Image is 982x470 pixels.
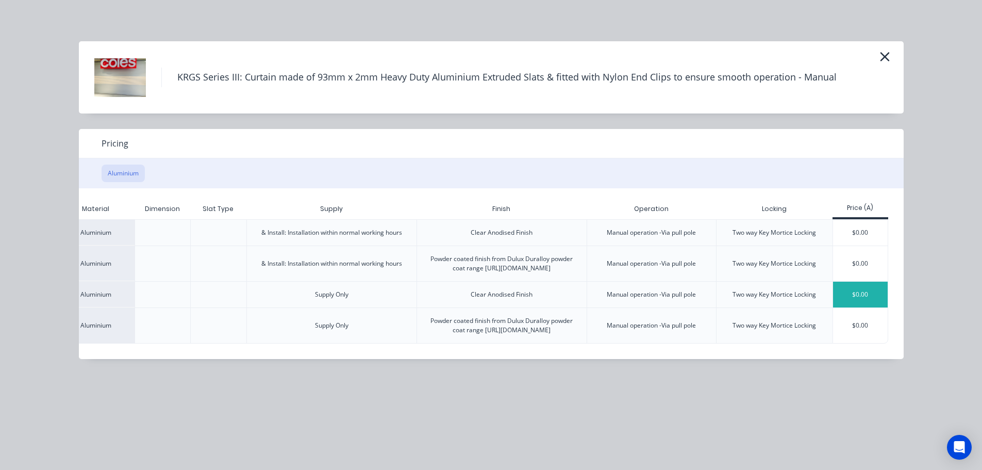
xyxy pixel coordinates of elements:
div: Operation [626,196,677,222]
h4: KRGS Series III: Curtain made of 93mm x 2mm Heavy Duty Aluminium Extruded Slats & fitted with Nyl... [161,68,852,87]
div: & Install: Installation within normal working hours [261,259,402,268]
div: Locking [754,196,795,222]
div: Supply Only [315,290,348,299]
div: Powder coated finish from Dulux Duralloy powder coat range [URL][DOMAIN_NAME] [425,316,578,335]
img: KRGS Series III: Curtain made of 93mm x 2mm Heavy Duty Aluminium Extruded Slats & fitted with Nyl... [94,52,146,103]
div: Aluminium [57,246,135,281]
div: Clear Anodised Finish [471,228,532,237]
div: Powder coated finish from Dulux Duralloy powder coat range [URL][DOMAIN_NAME] [425,254,578,273]
div: Dimension [137,196,188,222]
div: Manual operation -Via pull pole [607,321,696,330]
span: Pricing [102,137,128,150]
div: Manual operation -Via pull pole [607,228,696,237]
div: Two way Key Mortice Locking [733,321,816,330]
button: Aluminium [102,165,145,182]
div: Two way Key Mortice Locking [733,228,816,237]
div: Supply Only [315,321,348,330]
div: Material [57,199,135,219]
div: Aluminium [57,281,135,307]
div: Supply [312,196,351,222]
div: Open Intercom Messenger [947,435,972,460]
div: Finish [484,196,519,222]
div: Aluminium [57,307,135,344]
div: $0.00 [833,220,888,246]
div: & Install: Installation within normal working hours [261,228,402,237]
div: $0.00 [833,308,888,343]
div: Price (A) [833,203,889,213]
div: $0.00 [833,246,888,281]
div: Slat Type [194,196,242,222]
div: $0.00 [833,282,888,307]
div: Aluminium [57,219,135,246]
div: Two way Key Mortice Locking [733,290,816,299]
div: Two way Key Mortice Locking [733,259,816,268]
div: Clear Anodised Finish [471,290,532,299]
div: Manual operation -Via pull pole [607,290,696,299]
div: Manual operation -Via pull pole [607,259,696,268]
